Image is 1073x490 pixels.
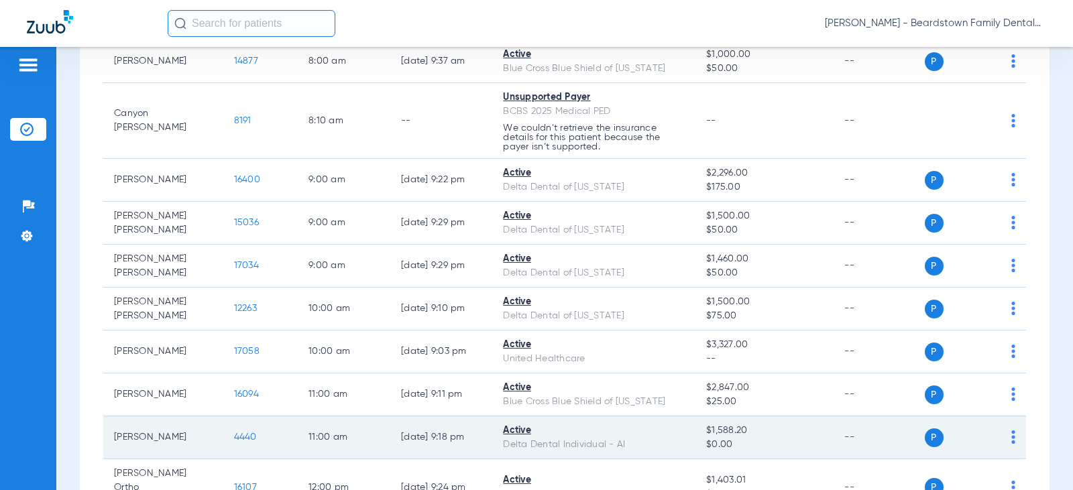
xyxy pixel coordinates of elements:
td: [PERSON_NAME] [103,40,223,83]
div: Blue Cross Blue Shield of [US_STATE] [503,395,685,409]
span: $50.00 [706,266,823,280]
img: hamburger-icon [17,57,39,73]
span: $1,500.00 [706,295,823,309]
div: Active [503,295,685,309]
img: group-dot-blue.svg [1011,259,1015,272]
td: -- [834,202,924,245]
div: Active [503,166,685,180]
td: -- [834,416,924,459]
td: [PERSON_NAME] [103,373,223,416]
td: 8:00 AM [298,40,390,83]
div: Delta Dental of [US_STATE] [503,180,685,194]
img: group-dot-blue.svg [1011,173,1015,186]
span: P [925,343,944,361]
span: $1,588.20 [706,424,823,438]
span: P [925,300,944,318]
td: [DATE] 9:11 PM [390,373,492,416]
p: We couldn’t retrieve the insurance details for this patient because the payer isn’t supported. [503,123,685,151]
td: 9:00 AM [298,245,390,288]
div: Active [503,424,685,438]
td: [PERSON_NAME] [PERSON_NAME] [103,202,223,245]
span: -- [706,352,823,366]
td: [PERSON_NAME] [PERSON_NAME] [103,245,223,288]
img: Search Icon [174,17,186,29]
span: 15036 [234,218,259,227]
span: 12263 [234,304,257,313]
span: $0.00 [706,438,823,452]
img: group-dot-blue.svg [1011,114,1015,127]
td: [DATE] 9:03 PM [390,330,492,373]
span: 4440 [234,432,257,442]
div: Blue Cross Blue Shield of [US_STATE] [503,62,685,76]
span: 16094 [234,389,259,399]
td: -- [834,40,924,83]
div: Active [503,473,685,487]
span: 16400 [234,175,260,184]
td: -- [834,288,924,330]
span: $3,327.00 [706,338,823,352]
input: Search for patients [168,10,335,37]
span: 17034 [234,261,259,270]
span: P [925,385,944,404]
div: Delta Dental of [US_STATE] [503,309,685,323]
td: -- [834,330,924,373]
span: $2,296.00 [706,166,823,180]
div: Delta Dental Individual - AI [503,438,685,452]
td: 11:00 AM [298,416,390,459]
td: -- [834,83,924,159]
td: 10:00 AM [298,330,390,373]
div: Active [503,209,685,223]
td: [PERSON_NAME] [103,159,223,202]
td: [DATE] 9:29 PM [390,202,492,245]
span: $50.00 [706,223,823,237]
span: -- [706,116,716,125]
span: P [925,171,944,190]
div: United Healthcare [503,352,685,366]
td: 9:00 AM [298,202,390,245]
td: 11:00 AM [298,373,390,416]
img: group-dot-blue.svg [1011,54,1015,68]
span: P [925,257,944,275]
div: Active [503,381,685,395]
img: group-dot-blue.svg [1011,302,1015,315]
td: [DATE] 9:10 PM [390,288,492,330]
span: 14877 [234,56,258,66]
div: Active [503,338,685,352]
span: $75.00 [706,309,823,323]
td: Canyon [PERSON_NAME] [103,83,223,159]
td: -- [834,245,924,288]
div: Delta Dental of [US_STATE] [503,223,685,237]
td: 8:10 AM [298,83,390,159]
td: [DATE] 9:22 PM [390,159,492,202]
span: $50.00 [706,62,823,76]
span: $25.00 [706,395,823,409]
img: group-dot-blue.svg [1011,216,1015,229]
td: [PERSON_NAME] [PERSON_NAME] [103,288,223,330]
span: $1,460.00 [706,252,823,266]
div: BCBS 2025 Medical PED [503,105,685,119]
span: $175.00 [706,180,823,194]
td: [PERSON_NAME] [103,330,223,373]
td: -- [834,373,924,416]
td: -- [390,83,492,159]
td: 9:00 AM [298,159,390,202]
div: Active [503,48,685,62]
td: 10:00 AM [298,288,390,330]
span: 8191 [234,116,251,125]
td: [DATE] 9:37 AM [390,40,492,83]
img: group-dot-blue.svg [1011,345,1015,358]
div: Unsupported Payer [503,90,685,105]
td: [PERSON_NAME] [103,416,223,459]
span: $2,847.00 [706,381,823,395]
span: $1,500.00 [706,209,823,223]
span: P [925,52,944,71]
span: 17058 [234,347,260,356]
span: [PERSON_NAME] - Beardstown Family Dental [825,17,1046,30]
td: -- [834,159,924,202]
td: [DATE] 9:18 PM [390,416,492,459]
span: $1,403.01 [706,473,823,487]
img: group-dot-blue.svg [1011,387,1015,401]
img: group-dot-blue.svg [1011,430,1015,444]
img: Zuub Logo [27,10,73,34]
div: Active [503,252,685,266]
